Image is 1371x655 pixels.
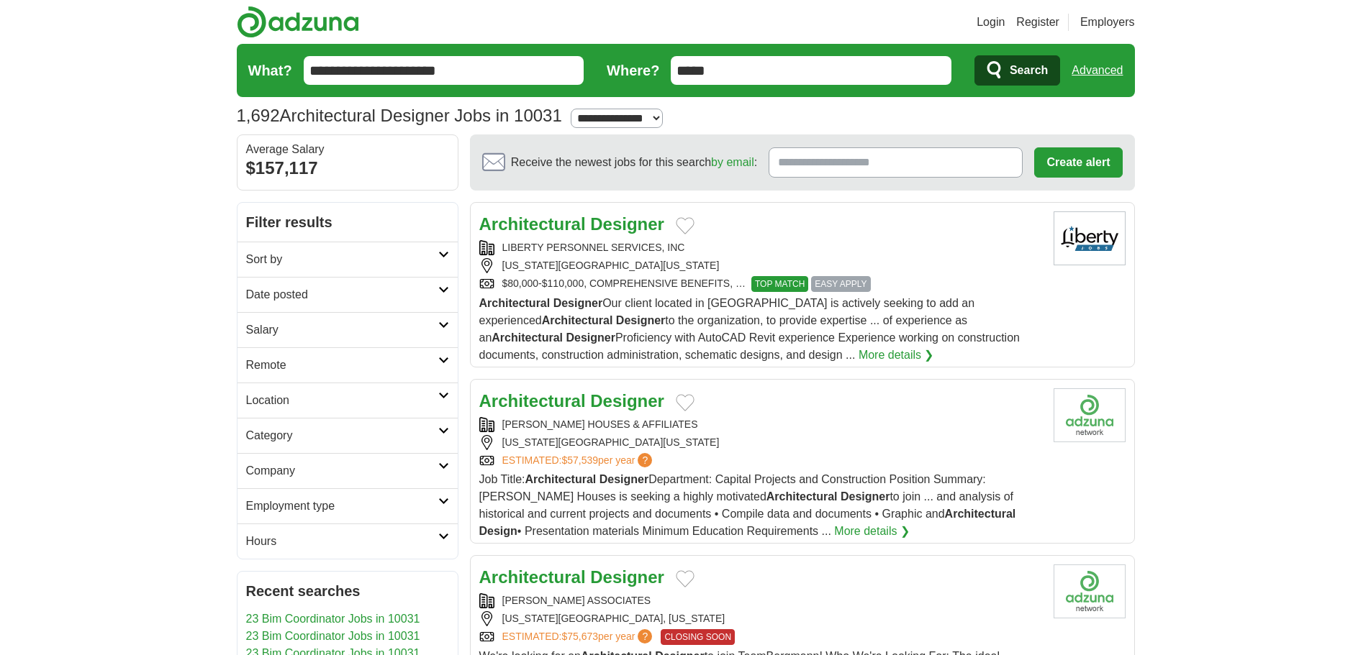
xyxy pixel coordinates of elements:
[945,508,1016,520] strong: Architectural
[638,629,652,643] span: ?
[1080,14,1135,31] a: Employers
[246,427,438,444] h2: Category
[248,60,292,81] label: What?
[479,258,1042,273] div: [US_STATE][GEOGRAPHIC_DATA][US_STATE]
[492,331,563,344] strong: Architectural
[676,217,694,234] button: Add to favorite jobs
[590,567,664,587] strong: Designer
[246,155,449,181] div: $157,117
[237,312,458,347] a: Salary
[246,251,438,268] h2: Sort by
[479,435,1042,450] div: [US_STATE][GEOGRAPHIC_DATA][US_STATE]
[237,277,458,312] a: Date posted
[676,570,694,587] button: Add to favorite jobs
[246,533,438,550] h2: Hours
[811,276,870,292] span: EASY APPLY
[676,394,694,411] button: Add to favorite jobs
[661,629,735,645] span: CLOSING SOON
[834,523,910,540] a: More details ❯
[246,462,438,480] h2: Company
[246,630,420,642] a: 23 Bim Coordinator Jobs in 10031
[599,473,648,485] strong: Designer
[479,611,1042,626] div: [US_STATE][GEOGRAPHIC_DATA], [US_STATE]
[479,417,1042,432] div: [PERSON_NAME] HOUSES & AFFILIATES
[479,214,586,234] strong: Architectural
[237,242,458,277] a: Sort by
[1054,388,1126,442] img: Company logo
[974,55,1060,86] button: Search
[561,631,598,642] span: $75,673
[751,276,808,292] span: TOP MATCH
[479,214,664,234] a: Architectural Designer
[977,14,1005,31] a: Login
[237,383,458,418] a: Location
[1016,14,1059,31] a: Register
[479,391,664,411] a: Architectural Designer
[246,580,449,602] h2: Recent searches
[479,593,1042,608] div: [PERSON_NAME] ASSOCIATES
[479,391,586,411] strong: Architectural
[479,473,1016,537] span: Job Title: Department: Capital Projects and Construction Position Summary: [PERSON_NAME] Houses i...
[1054,564,1126,618] img: Company logo
[237,523,458,559] a: Hours
[237,106,562,125] h1: Architectural Designer Jobs in 10031
[479,567,664,587] a: Architectural Designer
[590,214,664,234] strong: Designer
[553,297,602,309] strong: Designer
[616,314,665,326] strong: Designer
[246,498,438,515] h2: Employment type
[237,203,458,242] h2: Filter results
[1010,56,1048,85] span: Search
[561,454,598,466] span: $57,539
[1054,211,1126,265] img: Liberty Personnel Services logo
[237,453,458,488] a: Company
[479,525,517,537] strong: Design
[246,321,438,339] h2: Salary
[590,391,664,411] strong: Designer
[237,103,280,129] span: 1,692
[1072,56,1123,85] a: Advanced
[237,488,458,523] a: Employment type
[479,297,551,309] strong: Architectural
[246,286,438,303] h2: Date posted
[711,156,754,168] a: by email
[638,453,652,467] span: ?
[246,144,449,155] div: Average Salary
[766,490,838,503] strong: Architectural
[1034,147,1122,178] button: Create alert
[502,242,685,253] a: LIBERTY PERSONNEL SERVICES, INC
[566,331,615,344] strong: Designer
[607,60,659,81] label: Where?
[479,297,1020,361] span: Our client located in [GEOGRAPHIC_DATA] is actively seeking to add an experienced to the organiza...
[859,347,934,364] a: More details ❯
[246,357,438,374] h2: Remote
[502,629,656,645] a: ESTIMATED:$75,673per year?
[542,314,613,326] strong: Architectural
[511,154,757,171] span: Receive the newest jobs for this search :
[246,613,420,625] a: 23 Bim Coordinator Jobs in 10031
[237,347,458,383] a: Remote
[525,473,597,485] strong: Architectural
[237,6,359,38] img: Adzuna logo
[246,392,438,409] h2: Location
[479,567,586,587] strong: Architectural
[502,453,656,468] a: ESTIMATED:$57,539per year?
[841,490,890,503] strong: Designer
[237,418,458,453] a: Category
[479,276,1042,292] div: $80,000-$110,000, COMPREHENSIVE BENEFITS, …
